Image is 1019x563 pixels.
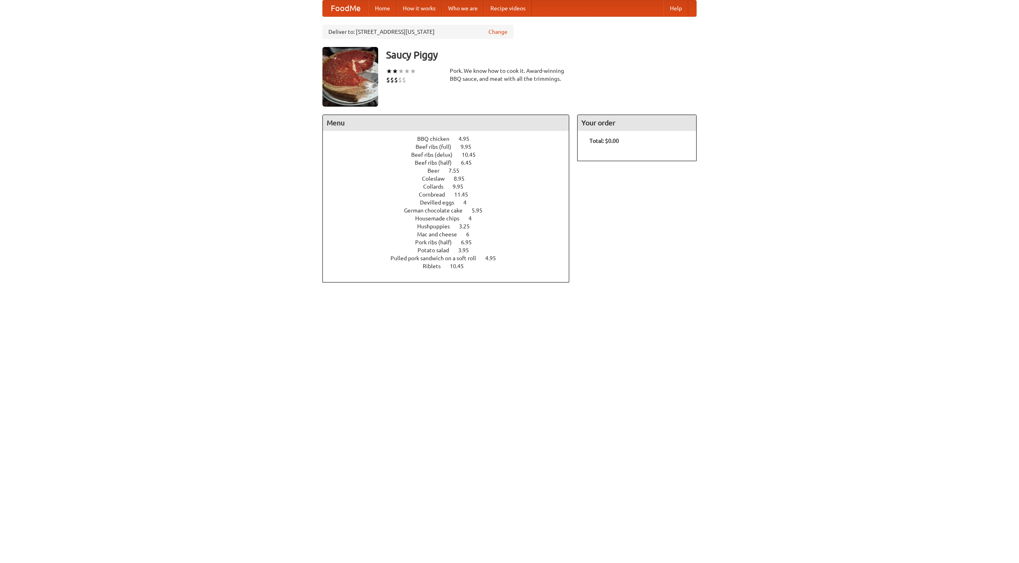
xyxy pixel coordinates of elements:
span: 10.45 [450,263,472,269]
span: Riblets [423,263,449,269]
span: Beef ribs (half) [415,160,460,166]
span: Housemade chips [415,215,467,222]
a: Recipe videos [484,0,532,16]
li: ★ [410,67,416,76]
span: Collards [423,183,451,190]
li: ★ [398,67,404,76]
li: $ [402,76,406,84]
a: Hushpuppies 3.25 [417,223,484,230]
h4: Your order [578,115,696,131]
li: $ [390,76,394,84]
a: Beer 7.55 [428,168,474,174]
span: 10.45 [462,152,484,158]
span: 9.95 [453,183,471,190]
span: 6.45 [461,160,480,166]
li: $ [394,76,398,84]
span: Pulled pork sandwich on a soft roll [390,255,484,261]
span: Pork ribs (half) [415,239,460,245]
h4: Menu [323,115,569,131]
a: Devilled eggs 4 [420,199,481,206]
a: Beef ribs (delux) 10.45 [411,152,490,158]
a: Beef ribs (half) 6.45 [415,160,486,166]
a: Coleslaw 8.95 [422,175,479,182]
li: ★ [392,67,398,76]
a: Beef ribs (full) 9.95 [416,144,486,150]
span: 4.95 [459,136,477,142]
a: How it works [396,0,442,16]
span: 4.95 [485,255,504,261]
a: Help [664,0,688,16]
li: ★ [386,67,392,76]
span: 8.95 [454,175,472,182]
span: BBQ chicken [417,136,457,142]
a: Potato salad 3.95 [418,247,484,253]
a: Who we are [442,0,484,16]
span: Beef ribs (full) [416,144,459,150]
a: Riblets 10.45 [423,263,478,269]
h3: Saucy Piggy [386,47,697,63]
span: 3.95 [458,247,477,253]
a: Pulled pork sandwich on a soft roll 4.95 [390,255,511,261]
span: 11.45 [454,191,476,198]
span: Cornbread [419,191,453,198]
span: 6.95 [461,239,480,245]
span: 4 [469,215,480,222]
a: Mac and cheese 6 [417,231,484,238]
span: Hushpuppies [417,223,458,230]
b: Total: $0.00 [590,138,619,144]
a: Pork ribs (half) 6.95 [415,239,486,245]
a: Home [369,0,396,16]
a: German chocolate cake 5.95 [404,207,497,214]
li: ★ [404,67,410,76]
span: Beef ribs (delux) [411,152,461,158]
span: 6 [466,231,477,238]
span: Mac and cheese [417,231,465,238]
span: 5.95 [472,207,490,214]
span: Beer [428,168,447,174]
span: 3.25 [459,223,478,230]
span: German chocolate cake [404,207,470,214]
a: BBQ chicken 4.95 [417,136,484,142]
a: Housemade chips 4 [415,215,486,222]
li: $ [386,76,390,84]
a: Cornbread 11.45 [419,191,483,198]
span: 9.95 [461,144,479,150]
div: Deliver to: [STREET_ADDRESS][US_STATE] [322,25,513,39]
span: 7.55 [449,168,467,174]
div: Pork. We know how to cook it. Award-winning BBQ sauce, and meat with all the trimmings. [450,67,569,83]
img: angular.jpg [322,47,378,107]
a: FoodMe [323,0,369,16]
a: Collards 9.95 [423,183,478,190]
span: Devilled eggs [420,199,462,206]
span: Potato salad [418,247,457,253]
li: $ [398,76,402,84]
span: Coleslaw [422,175,453,182]
span: 4 [463,199,474,206]
a: Change [488,28,508,36]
